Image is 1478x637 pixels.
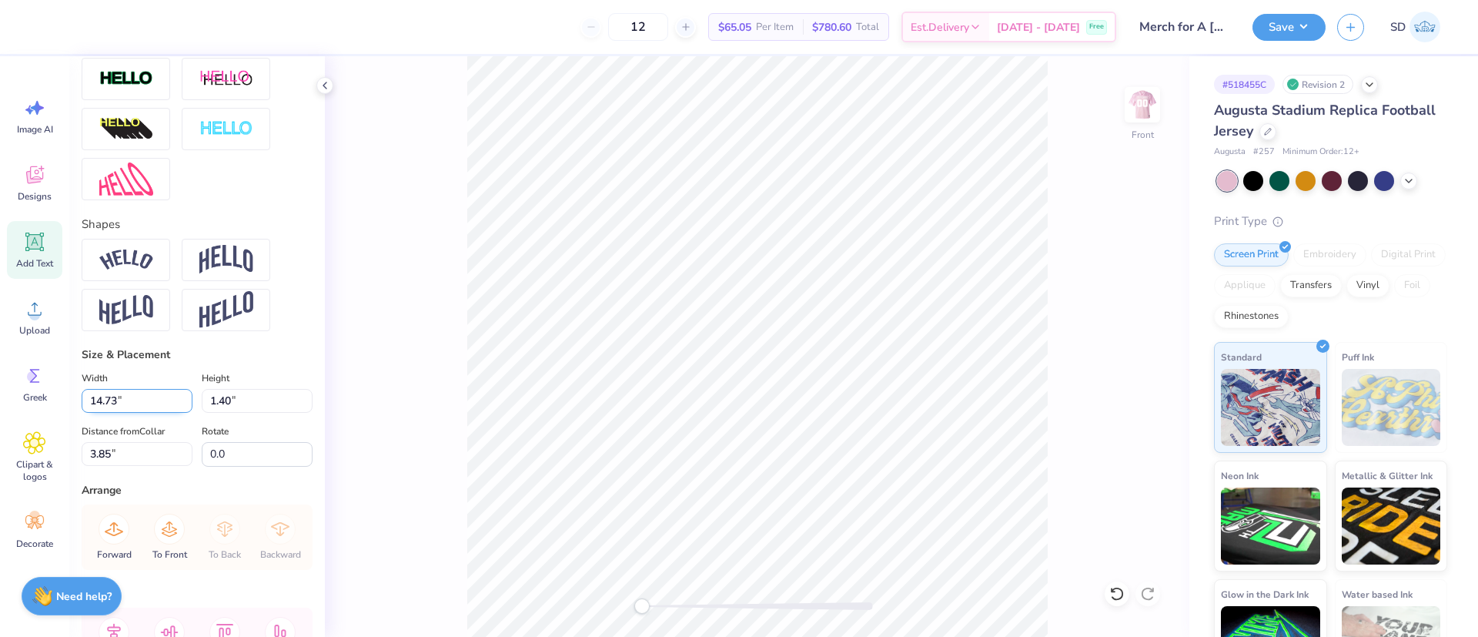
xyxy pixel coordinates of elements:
[1221,468,1259,484] span: Neon Ink
[1221,488,1320,565] img: Neon Ink
[1293,243,1366,267] div: Embroidery
[1214,213,1447,230] div: Print Type
[82,422,165,441] label: Distance from Collar
[634,598,650,614] div: Accessibility label
[1409,12,1440,42] img: Sparsh Drolia
[18,190,52,203] span: Designs
[1089,22,1104,32] span: Free
[1383,12,1447,42] a: SD
[1214,243,1289,267] div: Screen Print
[99,70,153,88] img: Stroke
[199,69,253,89] img: Shadow
[608,13,668,41] input: – –
[1342,349,1374,365] span: Puff Ink
[1214,305,1289,328] div: Rhinestones
[19,324,50,337] span: Upload
[16,538,53,550] span: Decorate
[1221,586,1309,602] span: Glow in the Dark Ink
[718,19,751,35] span: $65.05
[1252,14,1326,41] button: Save
[82,482,313,498] div: Arrange
[199,120,253,138] img: Negative Space
[1282,146,1359,159] span: Minimum Order: 12 +
[1371,243,1446,267] div: Digital Print
[16,257,53,270] span: Add Text
[1342,488,1441,565] img: Metallic & Glitter Ink
[99,250,153,270] img: Arc
[1342,369,1441,446] img: Puff Ink
[202,422,229,441] label: Rotate
[1221,349,1262,365] span: Standard
[82,347,313,363] div: Size & Placement
[1128,12,1241,42] input: Untitled Design
[1390,18,1406,36] span: SD
[1214,75,1275,94] div: # 518455C
[1127,89,1158,120] img: Front
[812,19,851,35] span: $780.60
[97,548,132,561] span: Forward
[1342,586,1413,602] span: Water based Ink
[997,19,1080,35] span: [DATE] - [DATE]
[1214,101,1436,140] span: Augusta Stadium Replica Football Jersey
[17,123,53,136] span: Image AI
[199,291,253,329] img: Rise
[82,369,108,387] label: Width
[1214,146,1246,159] span: Augusta
[9,458,60,483] span: Clipart & logos
[23,391,47,404] span: Greek
[56,589,112,604] strong: Need help?
[1282,75,1353,94] div: Revision 2
[1132,128,1154,142] div: Front
[82,216,120,233] label: Shapes
[1280,274,1342,297] div: Transfers
[1346,274,1389,297] div: Vinyl
[911,19,969,35] span: Est. Delivery
[1394,274,1430,297] div: Foil
[1214,274,1276,297] div: Applique
[1221,369,1320,446] img: Standard
[756,19,794,35] span: Per Item
[202,369,229,387] label: Height
[199,245,253,274] img: Arch
[152,548,187,561] span: To Front
[99,117,153,142] img: 3D Illusion
[99,295,153,325] img: Flag
[82,585,313,602] div: Align
[1342,468,1433,484] span: Metallic & Glitter Ink
[856,19,879,35] span: Total
[99,163,153,196] img: Free Distort
[1253,146,1275,159] span: # 257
